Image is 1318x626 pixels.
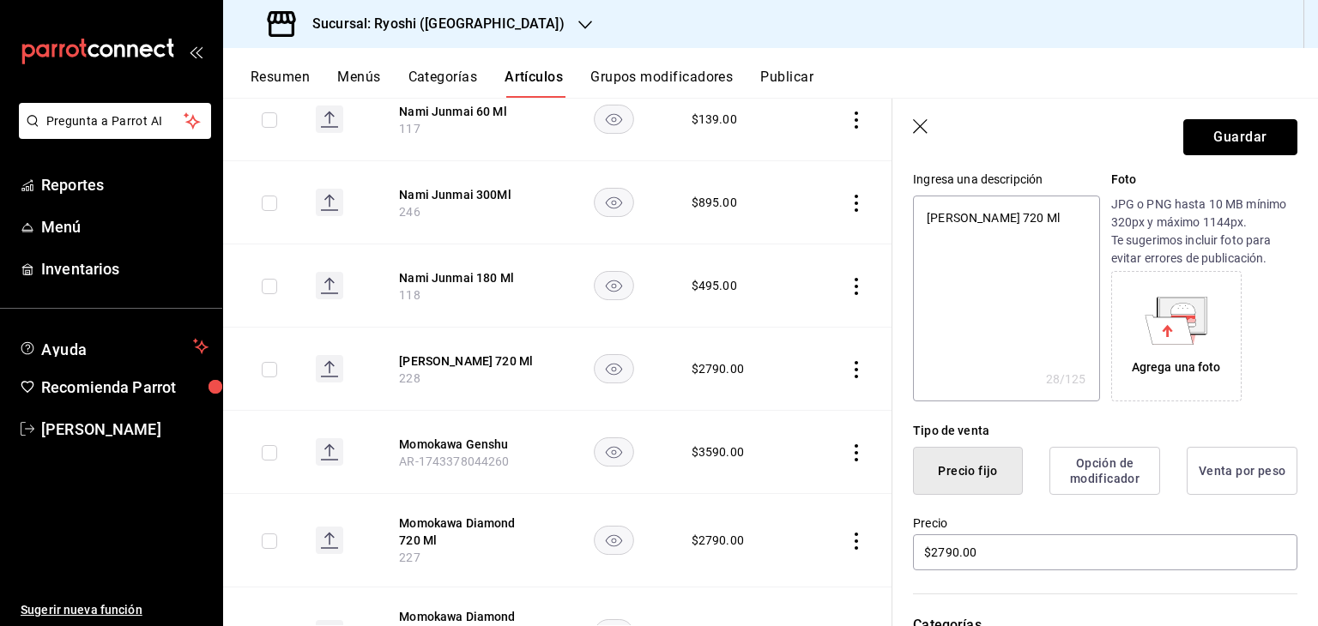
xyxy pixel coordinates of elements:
[1183,119,1297,155] button: Guardar
[760,69,813,98] button: Publicar
[12,124,211,142] a: Pregunta a Parrot AI
[594,526,634,555] button: availability-product
[399,371,420,385] span: 228
[299,14,565,34] h3: Sucursal: Ryoshi ([GEOGRAPHIC_DATA])
[41,173,209,196] span: Reportes
[594,354,634,383] button: availability-product
[1049,447,1160,495] button: Opción de modificador
[337,69,380,98] button: Menús
[399,186,536,203] button: edit-product-location
[692,277,737,294] div: $ 495.00
[399,515,536,549] button: edit-product-location
[590,69,733,98] button: Grupos modificadores
[399,205,420,219] span: 246
[41,215,209,238] span: Menú
[848,278,865,295] button: actions
[251,69,1318,98] div: navigation tabs
[399,436,536,453] button: edit-product-location
[692,194,737,211] div: $ 895.00
[399,103,536,120] button: edit-product-location
[848,444,865,461] button: actions
[399,288,420,302] span: 118
[594,271,634,300] button: availability-product
[848,533,865,550] button: actions
[19,103,211,139] button: Pregunta a Parrot AI
[189,45,203,58] button: open_drawer_menu
[913,517,1297,529] label: Precio
[1187,447,1297,495] button: Venta por peso
[594,105,634,134] button: availability-product
[913,447,1023,495] button: Precio fijo
[692,532,744,549] div: $ 2790.00
[41,257,209,280] span: Inventarios
[848,361,865,378] button: actions
[692,360,744,377] div: $ 2790.00
[1046,370,1086,388] div: 28 /125
[848,111,865,129] button: actions
[692,443,744,460] div: $ 3590.00
[251,69,310,98] button: Resumen
[41,376,209,399] span: Recomienda Parrot
[41,418,209,441] span: [PERSON_NAME]
[41,336,186,357] span: Ayuda
[594,437,634,466] button: availability-product
[505,69,563,98] button: Artículos
[399,551,420,564] span: 227
[913,171,1099,189] div: Ingresa una descripción
[1111,171,1297,189] p: Foto
[399,454,509,468] span: AR-1743378044260
[46,112,184,130] span: Pregunta a Parrot AI
[399,352,536,370] button: edit-product-location
[594,188,634,217] button: availability-product
[913,534,1297,570] input: $0.00
[399,122,420,135] span: 117
[408,69,478,98] button: Categorías
[913,422,1297,440] div: Tipo de venta
[692,111,737,128] div: $ 139.00
[1111,196,1297,268] p: JPG o PNG hasta 10 MB mínimo 320px y máximo 1144px. Te sugerimos incluir foto para evitar errores...
[1115,275,1237,397] div: Agrega una foto
[21,601,209,619] span: Sugerir nueva función
[1132,358,1221,376] div: Agrega una foto
[848,195,865,212] button: actions
[399,269,536,286] button: edit-product-location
